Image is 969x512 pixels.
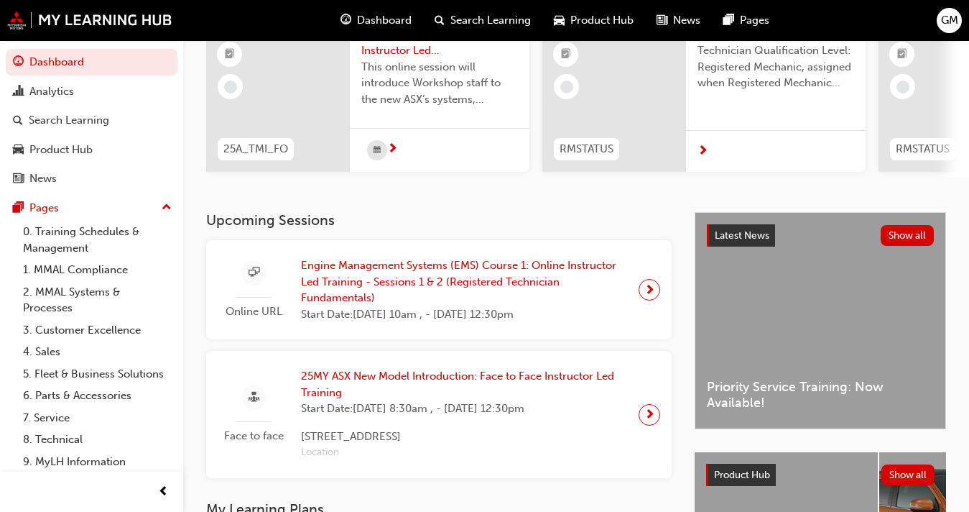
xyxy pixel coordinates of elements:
[387,143,398,156] span: next-icon
[301,306,627,323] span: Start Date: [DATE] 10am , - [DATE] 12:30pm
[712,6,781,35] a: pages-iconPages
[301,401,627,417] span: Start Date: [DATE] 8:30am , - [DATE] 12:30pm
[6,195,177,221] button: Pages
[218,252,660,328] a: Online URLEngine Management Systems (EMS) Course 1: Online Instructor Led Training - Sessions 1 &...
[560,81,573,93] span: learningRecordVerb_NONE-icon
[17,341,177,363] a: 4. Sales
[301,444,627,461] span: Location
[13,173,24,186] span: news-icon
[225,45,235,64] span: booktick-icon
[435,12,445,29] span: search-icon
[206,212,672,229] h3: Upcoming Sessions
[17,259,177,281] a: 1. MMAL Compliance
[697,42,854,91] span: Technician Qualification Level: Registered Mechanic, assigned when Registered Mechanic modules ha...
[941,12,958,29] span: GM
[570,12,634,29] span: Product Hub
[881,225,935,246] button: Show all
[6,165,177,192] a: News
[340,12,351,29] span: guage-icon
[13,56,24,69] span: guage-icon
[6,49,177,76] a: Dashboard
[706,464,935,487] a: Product HubShow all
[6,137,177,163] a: Product Hub
[560,141,613,157] span: RMSTATUS
[6,46,177,195] button: DashboardAnalyticsSearch LearningProduct HubNews
[423,6,542,35] a: search-iconSearch Learning
[249,389,259,407] span: sessionType_FACE_TO_FACE-icon
[695,212,946,429] a: Latest NewsShow allPriority Service Training: Now Available!
[13,202,24,215] span: pages-icon
[715,229,769,242] span: Latest News
[29,112,109,129] div: Search Learning
[224,81,237,93] span: learningRecordVerb_NONE-icon
[707,379,934,411] span: Priority Service Training: Now Available!
[450,12,531,29] span: Search Learning
[17,451,177,473] a: 9. MyLH Information
[645,6,712,35] a: news-iconNews
[673,12,700,29] span: News
[707,224,934,247] a: Latest NewsShow all
[6,107,177,134] a: Search Learning
[17,319,177,342] a: 3. Customer Excellence
[158,483,169,501] span: prev-icon
[697,145,708,158] span: next-icon
[13,114,23,127] span: search-icon
[301,257,627,306] span: Engine Management Systems (EMS) Course 1: Online Instructor Led Training - Sessions 1 & 2 (Regist...
[7,11,172,29] img: mmal
[13,144,24,157] span: car-icon
[361,59,518,108] span: This online session will introduce Workshop staff to the new ASX’s systems, software, servicing p...
[17,221,177,259] a: 0. Training Schedules & Management
[218,303,289,320] span: Online URL
[218,362,660,467] a: Face to face25MY ASX New Model Introduction: Face to Face Instructor Led TrainingStart Date:[DATE...
[561,45,571,64] span: booktick-icon
[740,12,769,29] span: Pages
[13,86,24,99] span: chart-icon
[17,407,177,429] a: 7. Service
[644,405,655,425] span: next-icon
[249,264,259,282] span: sessionType_ONLINE_URL-icon
[17,363,177,385] a: 5. Fleet & Business Solutions
[29,142,93,158] div: Product Hub
[17,429,177,451] a: 8. Technical
[896,81,909,93] span: learningRecordVerb_NONE-icon
[554,12,565,29] span: car-icon
[329,6,423,35] a: guage-iconDashboard
[301,429,627,445] span: [STREET_ADDRESS]
[937,8,962,33] button: GM
[162,198,172,217] span: up-icon
[29,200,59,216] div: Pages
[881,465,935,485] button: Show all
[897,45,907,64] span: booktick-icon
[218,428,289,444] span: Face to face
[542,6,645,35] a: car-iconProduct Hub
[17,385,177,407] a: 6. Parts & Accessories
[896,141,950,157] span: RMSTATUS
[29,170,57,187] div: News
[644,280,655,300] span: next-icon
[657,12,667,29] span: news-icon
[6,78,177,105] a: Analytics
[17,281,177,319] a: 2. MMAL Systems & Processes
[714,469,770,481] span: Product Hub
[723,12,734,29] span: pages-icon
[374,142,381,160] span: calendar-icon
[301,368,627,401] span: 25MY ASX New Model Introduction: Face to Face Instructor Led Training
[357,12,412,29] span: Dashboard
[29,83,74,100] div: Analytics
[223,141,288,157] span: 25A_TMI_FO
